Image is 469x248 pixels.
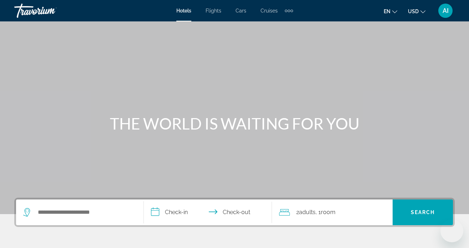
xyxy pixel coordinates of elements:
button: Extra navigation items [285,5,293,16]
span: Search [411,209,435,215]
span: Room [321,209,336,216]
span: AI [443,7,449,14]
iframe: Button to launch messaging window [440,219,463,242]
span: USD [408,9,419,14]
h1: THE WORLD IS WAITING FOR YOU [101,114,368,133]
button: Change currency [408,6,425,16]
button: Travelers: 2 adults, 0 children [272,199,393,225]
span: en [384,9,390,14]
a: Cruises [261,8,278,14]
span: Adults [299,209,316,216]
button: Select check in and out date [144,199,272,225]
a: Cars [236,8,246,14]
a: Flights [206,8,221,14]
button: Change language [384,6,397,16]
span: 2 [296,207,316,217]
a: Hotels [176,8,191,14]
a: Travorium [14,1,86,20]
input: Search hotel destination [37,207,133,218]
span: , 1 [316,207,336,217]
button: User Menu [436,3,455,18]
button: Search [393,199,453,225]
div: Search widget [16,199,453,225]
